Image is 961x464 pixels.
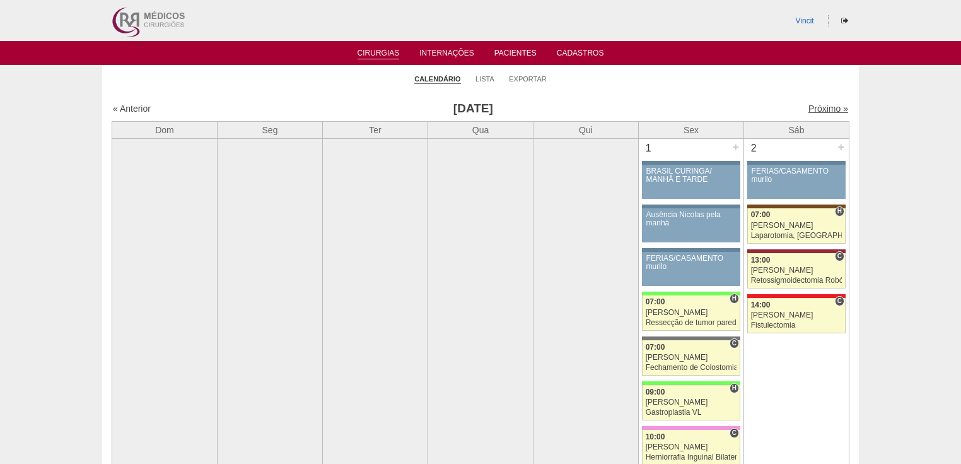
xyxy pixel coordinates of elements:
div: Key: Assunção [747,294,846,298]
span: Consultório [835,296,844,306]
a: Cirurgias [358,49,400,59]
div: Fechamento de Colostomia ou Enterostomia [646,364,737,372]
a: Lista [475,74,494,83]
th: Sex [639,121,744,138]
div: Gastroplastia VL [646,408,737,417]
a: H 07:00 [PERSON_NAME] Ressecção de tumor parede abdominal pélvica [642,295,740,331]
th: Qui [533,121,639,138]
div: [PERSON_NAME] [646,443,737,451]
a: C 14:00 [PERSON_NAME] Fistulectomia [747,298,846,333]
span: 09:00 [646,388,665,396]
span: Hospital [730,294,739,304]
span: Hospital [835,206,844,217]
div: + [836,139,846,155]
a: Próximo » [808,104,848,114]
a: Vincit [796,16,814,25]
a: FÉRIAS/CASAMENTO murilo [642,252,740,286]
i: Sair [841,17,848,25]
div: Retossigmoidectomia Robótica [751,277,842,285]
a: C 07:00 [PERSON_NAME] Fechamento de Colostomia ou Enterostomia [642,340,740,376]
div: Fistulectomia [751,321,842,330]
div: [PERSON_NAME] [646,398,737,407]
a: Calendário [414,74,460,84]
div: Key: Santa Joana [747,205,846,208]
div: BRASIL CURINGA/ MANHÃ E TARDE [646,167,737,184]
div: Key: Albert Einstein [642,426,740,430]
span: 07:00 [751,210,771,219]
span: Consultório [730,428,739,438]
span: Consultório [730,338,739,348]
a: Exportar [509,74,547,83]
div: Key: Aviso [642,205,740,208]
div: Key: Brasil [642,292,740,295]
span: Hospital [730,383,739,393]
a: Ausência Nicolas pela manhã [642,208,740,242]
span: 10:00 [646,432,665,441]
div: [PERSON_NAME] [751,266,842,275]
div: FÉRIAS/CASAMENTO murilo [646,254,737,271]
div: [PERSON_NAME] [751,311,842,319]
div: [PERSON_NAME] [646,309,737,317]
a: C 13:00 [PERSON_NAME] Retossigmoidectomia Robótica [747,253,846,289]
a: H 09:00 [PERSON_NAME] Gastroplastia VL [642,385,740,420]
span: 14:00 [751,300,771,309]
div: Key: Aviso [747,161,846,165]
span: 07:00 [646,343,665,352]
div: [PERSON_NAME] [751,222,842,230]
a: Pacientes [494,49,537,61]
th: Sáb [744,121,849,138]
div: Ressecção de tumor parede abdominal pélvica [646,319,737,327]
div: Key: Santa Catarina [642,336,740,340]
div: Herniorrafia Inguinal Bilateral [646,453,737,461]
a: BRASIL CURINGA/ MANHÃ E TARDE [642,165,740,199]
span: 13:00 [751,256,771,265]
a: Internações [419,49,474,61]
th: Dom [112,121,218,138]
div: [PERSON_NAME] [646,354,737,362]
div: 2 [744,139,764,158]
div: Key: Sírio Libanês [747,249,846,253]
div: + [730,139,741,155]
div: Key: Aviso [642,161,740,165]
a: H 07:00 [PERSON_NAME] Laparotomia, [GEOGRAPHIC_DATA], Drenagem, Bridas [747,208,846,244]
a: « Anterior [113,104,151,114]
a: Cadastros [557,49,604,61]
div: Key: Aviso [642,248,740,252]
th: Qua [428,121,533,138]
th: Ter [323,121,428,138]
div: Key: Brasil [642,381,740,385]
div: 1 [639,139,658,158]
div: FÉRIAS/CASAMENTO murilo [752,167,842,184]
h3: [DATE] [289,100,657,118]
th: Seg [218,121,323,138]
span: Consultório [835,251,844,261]
a: FÉRIAS/CASAMENTO murilo [747,165,846,199]
div: Ausência Nicolas pela manhã [646,211,737,227]
span: 07:00 [646,297,665,306]
div: Laparotomia, [GEOGRAPHIC_DATA], Drenagem, Bridas [751,232,842,240]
